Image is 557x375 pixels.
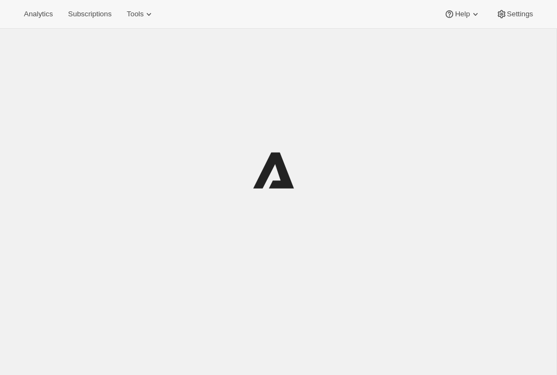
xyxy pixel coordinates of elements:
button: Subscriptions [61,7,118,22]
button: Tools [120,7,161,22]
button: Help [437,7,487,22]
span: Tools [127,10,143,18]
span: Help [455,10,470,18]
span: Settings [507,10,533,18]
span: Subscriptions [68,10,111,18]
button: Settings [490,7,540,22]
span: Analytics [24,10,53,18]
button: Analytics [17,7,59,22]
